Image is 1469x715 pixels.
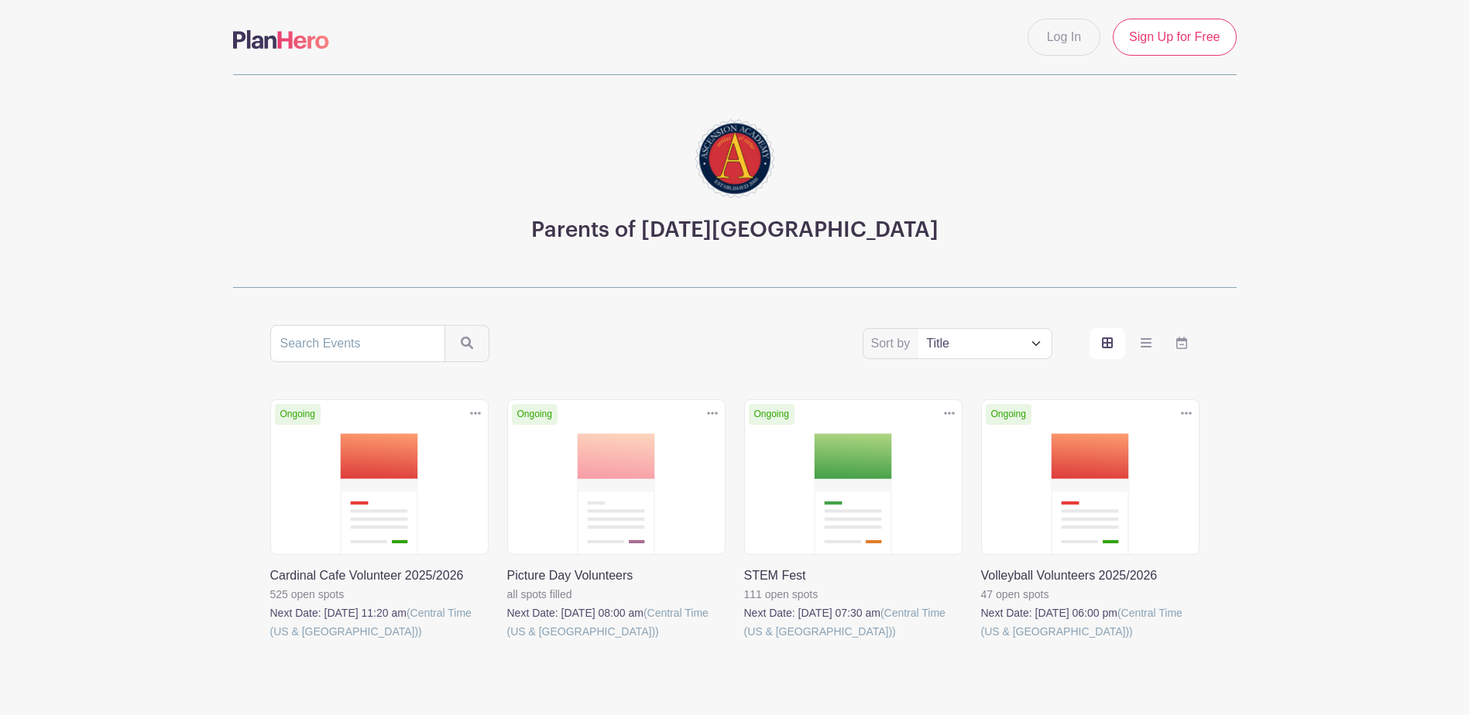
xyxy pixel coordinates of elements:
h3: Parents of [DATE][GEOGRAPHIC_DATA] [531,217,939,244]
input: Search Events [270,325,445,362]
img: ascension-academy-logo.png [688,112,781,205]
div: order and view [1090,328,1200,359]
a: Sign Up for Free [1113,19,1236,56]
a: Log In [1028,19,1100,56]
img: logo-507f7623f17ff9eddc593b1ce0a138ce2505c220e1c5a4e2b4648c50719b7d32.svg [233,30,329,49]
label: Sort by [871,334,915,353]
